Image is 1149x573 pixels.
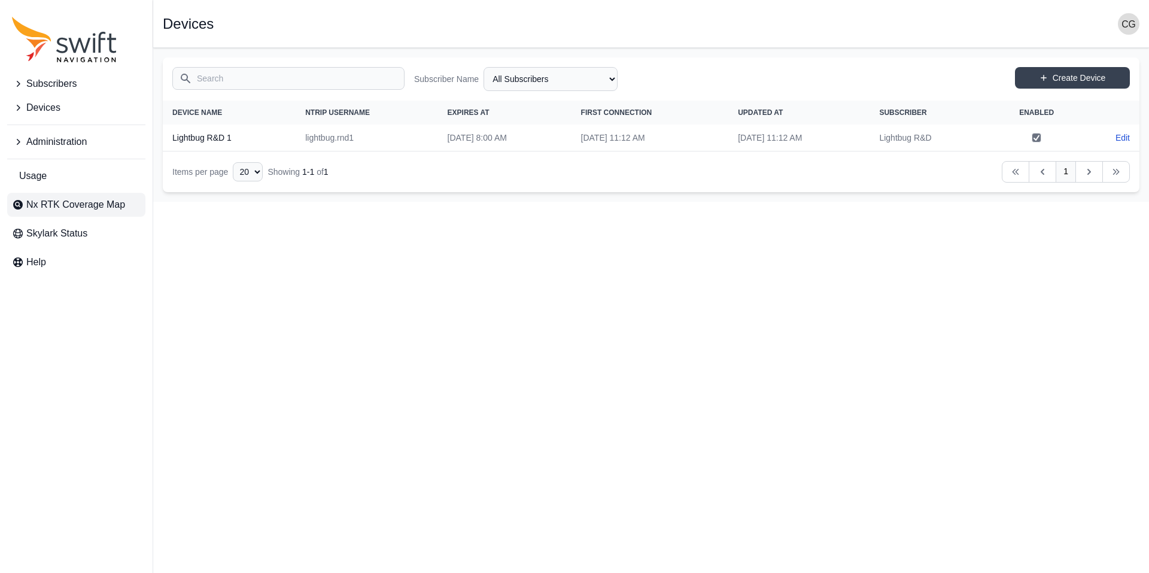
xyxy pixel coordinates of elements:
input: Search [172,67,405,90]
td: [DATE] 11:12 AM [728,125,870,151]
span: Skylark Status [26,226,87,241]
td: lightbug.rnd1 [296,125,437,151]
a: Create Device [1015,67,1130,89]
a: Skylark Status [7,222,145,245]
h1: Devices [163,17,214,31]
a: Nx RTK Coverage Map [7,193,145,217]
a: Usage [7,164,145,188]
a: Help [7,250,145,274]
span: Administration [26,135,87,149]
span: 1 [324,167,329,177]
div: Showing of [268,166,328,178]
span: Expires At [448,108,490,117]
td: Lightbug R&D [870,125,990,151]
select: Subscriber [484,67,618,91]
th: Lightbug R&D 1 [163,125,296,151]
th: Enabled [991,101,1083,125]
button: Devices [7,96,145,120]
td: [DATE] 11:12 AM [572,125,729,151]
span: 1 - 1 [302,167,314,177]
button: Administration [7,130,145,154]
a: Edit [1115,132,1130,144]
span: Devices [26,101,60,115]
th: NTRIP Username [296,101,437,125]
span: Items per page [172,167,228,177]
label: Subscriber Name [414,73,479,85]
span: First Connection [581,108,652,117]
nav: Table navigation [163,151,1139,192]
td: [DATE] 8:00 AM [438,125,572,151]
button: Subscribers [7,72,145,96]
th: Subscriber [870,101,990,125]
span: Help [26,255,46,269]
select: Display Limit [233,162,263,181]
img: user photo [1118,13,1139,35]
span: Updated At [738,108,783,117]
th: Device Name [163,101,296,125]
span: Subscribers [26,77,77,91]
span: Usage [19,169,47,183]
a: 1 [1056,161,1076,183]
span: Nx RTK Coverage Map [26,198,125,212]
